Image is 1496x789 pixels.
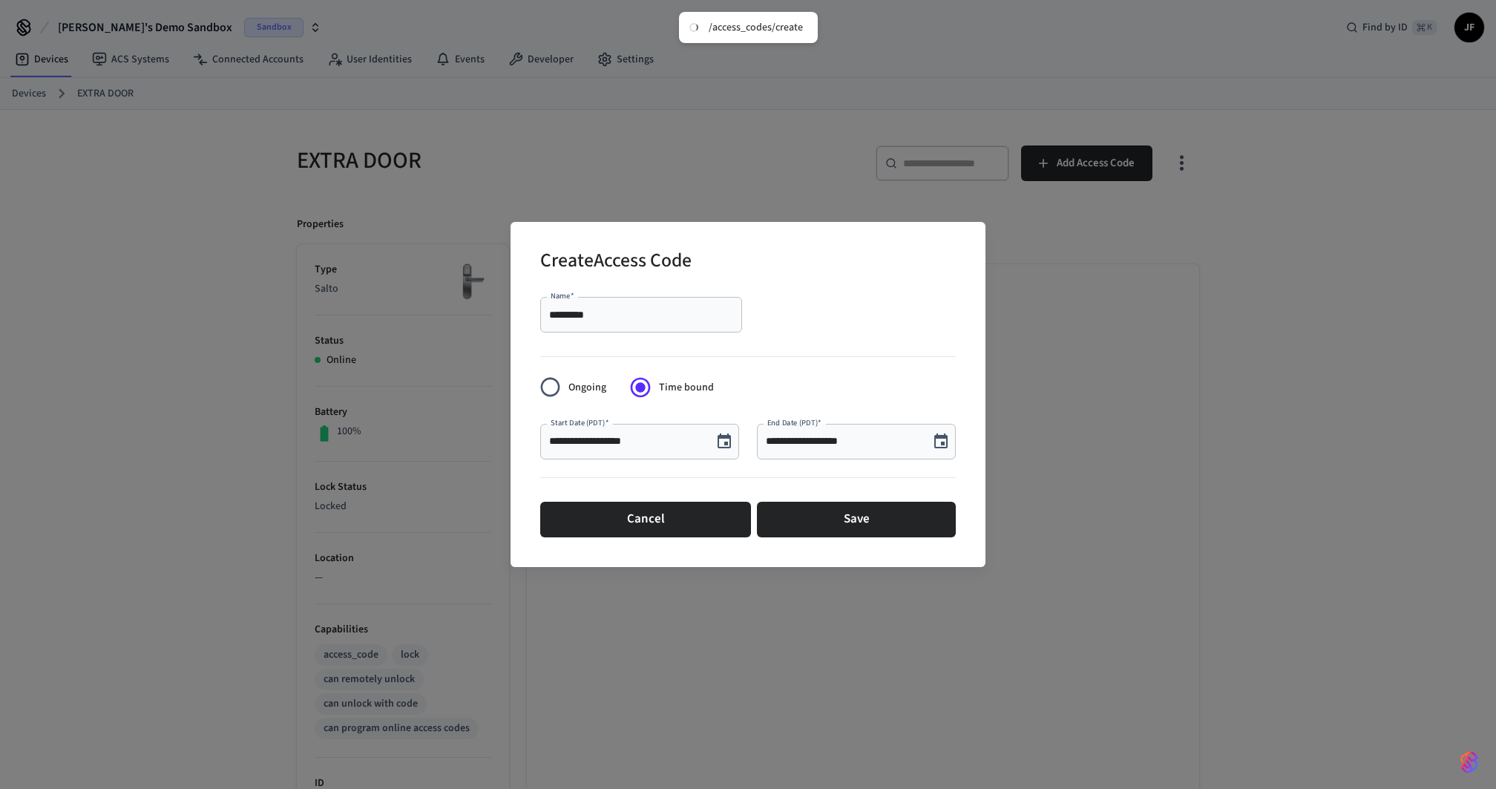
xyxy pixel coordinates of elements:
h2: Create Access Code [540,240,692,285]
label: Start Date (PDT) [551,417,608,428]
img: SeamLogoGradient.69752ec5.svg [1460,750,1478,774]
span: Ongoing [568,380,606,396]
div: /access_codes/create [709,21,803,34]
span: Time bound [659,380,714,396]
button: Choose date, selected date is Sep 13, 2025 [926,427,956,456]
label: End Date (PDT) [767,417,821,428]
button: Cancel [540,502,751,537]
label: Name [551,290,574,301]
button: Save [757,502,956,537]
button: Choose date, selected date is Sep 11, 2025 [709,427,739,456]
